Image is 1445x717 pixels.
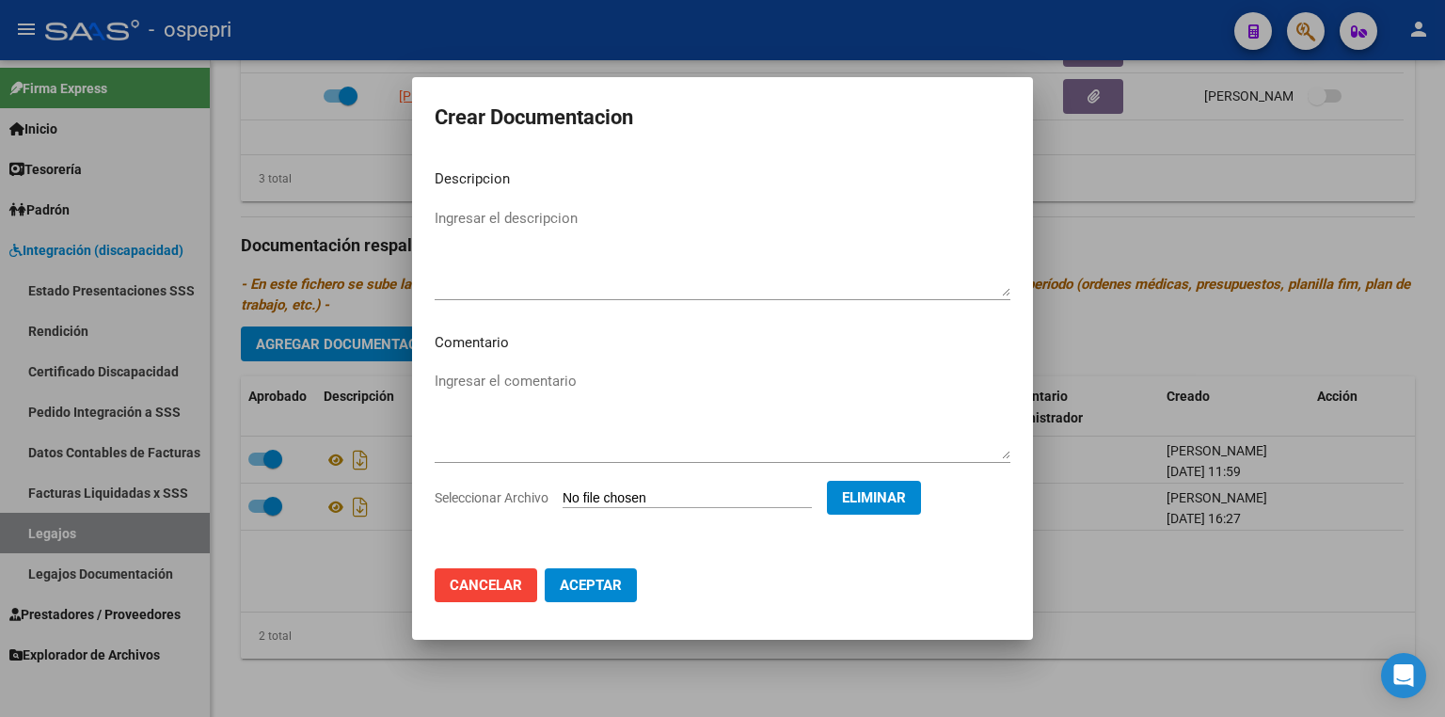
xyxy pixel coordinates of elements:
[435,100,1010,135] h2: Crear Documentacion
[435,168,1010,190] p: Descripcion
[435,332,1010,354] p: Comentario
[560,577,622,594] span: Aceptar
[545,568,637,602] button: Aceptar
[1381,653,1426,698] div: Open Intercom Messenger
[842,489,906,506] span: Eliminar
[435,568,537,602] button: Cancelar
[450,577,522,594] span: Cancelar
[827,481,921,515] button: Eliminar
[435,490,548,505] span: Seleccionar Archivo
